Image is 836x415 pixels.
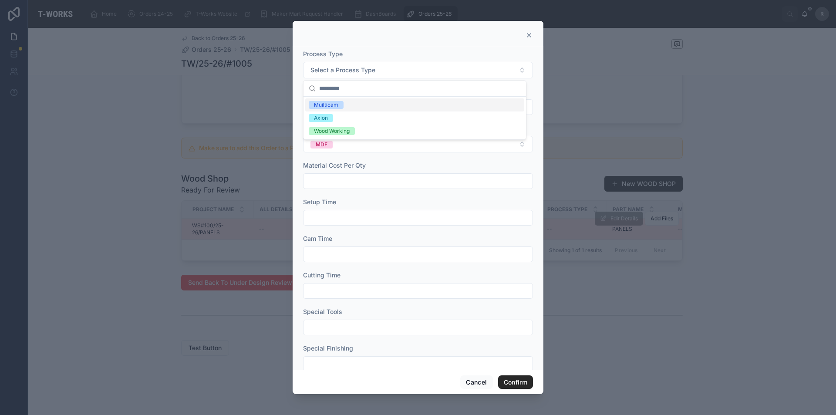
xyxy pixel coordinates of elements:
div: MDF [316,141,327,148]
span: Process Type [303,50,343,57]
span: Special Finishing [303,344,353,352]
span: Cam Time [303,235,332,242]
span: Setup Time [303,198,336,206]
div: Wood Working [314,127,350,135]
button: Confirm [498,375,533,389]
div: Muilticam [314,101,338,109]
button: Select Button [303,136,533,152]
span: Material Cost Per Qty [303,162,366,169]
span: Select a Process Type [310,66,375,74]
div: Axion [314,114,328,122]
button: Select Button [303,62,533,78]
span: Special Tools [303,308,342,315]
div: Suggestions [303,97,526,139]
span: Cutting Time [303,271,340,279]
button: Cancel [460,375,492,389]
